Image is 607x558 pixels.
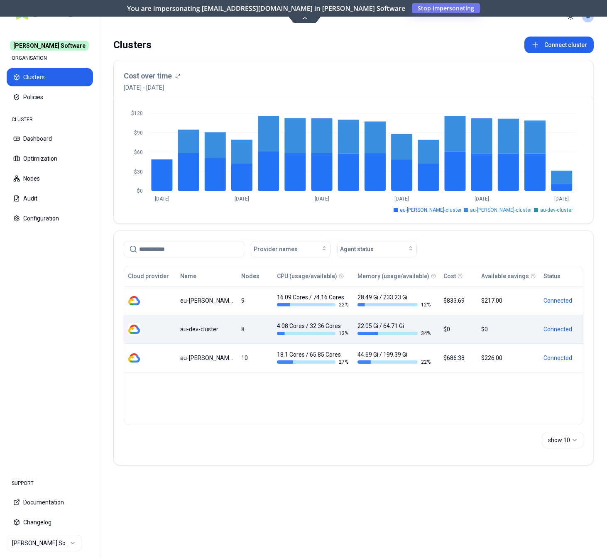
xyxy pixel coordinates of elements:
span: Provider names [254,245,298,253]
tspan: $60 [134,149,143,155]
button: Dashboard [7,130,93,148]
button: Nodes [241,268,259,284]
tspan: [DATE] [554,196,569,202]
div: $833.69 [443,296,474,305]
button: Configuration [7,209,93,228]
div: Connected [543,354,579,362]
tspan: [DATE] [475,196,489,202]
div: au-dev-cluster [180,325,233,333]
div: 12 % [357,301,431,308]
tspan: [DATE] [315,196,329,202]
button: Provider names [251,241,330,257]
tspan: $0 [137,188,143,194]
button: Audit [7,189,93,208]
button: Changelog [7,513,93,531]
div: 34 % [357,330,431,337]
div: 22 % [357,359,431,365]
span: au-[PERSON_NAME]-cluster [470,207,532,213]
div: 8 [241,325,269,333]
button: Available savings [481,268,529,284]
button: Nodes [7,169,93,188]
tspan: $90 [134,130,143,136]
div: 16.09 Cores / 74.16 Cores [277,293,350,308]
div: $686.38 [443,354,474,362]
button: Policies [7,88,93,106]
div: SUPPORT [7,475,93,492]
div: eu-rex-cluster [180,296,233,305]
div: $217.00 [481,296,536,305]
button: Memory (usage/available) [357,268,429,284]
img: gcp [128,294,140,307]
h3: Cost over time [124,70,172,82]
button: Connect cluster [524,37,594,53]
button: Documentation [7,493,93,512]
div: 22 % [277,301,350,308]
tspan: $30 [134,169,143,175]
div: 28.49 Gi / 233.23 Gi [357,293,431,308]
div: 10 [241,354,269,362]
button: Clusters [7,68,93,86]
button: Name [180,268,196,284]
div: $226.00 [481,354,536,362]
div: Connected [543,325,579,333]
div: $0 [481,325,536,333]
span: [DATE] - [DATE] [124,83,180,92]
button: Cost [443,268,456,284]
tspan: [DATE] [235,196,249,202]
span: [PERSON_NAME] Software [10,41,89,51]
button: Agent status [337,241,417,257]
div: CLUSTER [7,111,93,128]
div: au-rex-cluster [180,354,233,362]
div: Status [543,272,560,280]
div: 22.05 Gi / 64.71 Gi [357,322,431,337]
div: Clusters [113,37,152,53]
div: ORGANISATION [7,50,93,66]
div: 18.1 Cores / 65.85 Cores [277,350,350,365]
span: Agent status [340,245,374,253]
div: Connected [543,296,579,305]
button: Cloud provider [128,268,169,284]
button: Optimization [7,149,93,168]
span: eu-[PERSON_NAME]-cluster [400,207,462,213]
button: CPU (usage/available) [277,268,337,284]
tspan: $120 [131,110,143,116]
div: $0 [443,325,474,333]
div: 9 [241,296,269,305]
img: gcp [128,352,140,364]
div: 27 % [277,359,350,365]
div: 13 % [277,330,350,337]
tspan: [DATE] [155,196,169,202]
div: 44.69 Gi / 199.39 Gi [357,350,431,365]
span: au-dev-cluster [540,207,573,213]
img: gcp [128,323,140,335]
tspan: [DATE] [394,196,409,202]
div: 4.08 Cores / 32.36 Cores [277,322,350,337]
